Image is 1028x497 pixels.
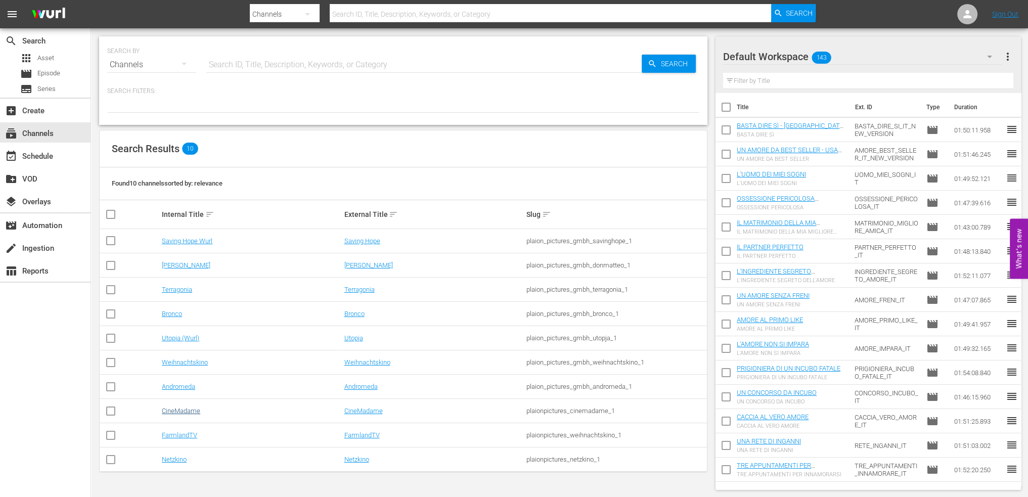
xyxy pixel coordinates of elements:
span: Search [657,55,696,73]
div: plaionpictures_weihnachtskino_1 [526,431,705,439]
span: reorder [1006,342,1018,354]
td: 01:52:20.250 [950,458,1006,482]
div: plaionpictures_netzkino_1 [526,456,705,463]
span: Episode [926,221,938,233]
a: Netzkino [162,456,187,463]
div: plaion_pictures_gmbh_savinghope_1 [526,237,705,245]
td: PRIGIONIERA_INCUBO_FATALE_IT [851,360,922,385]
td: UOMO_MIEI_SOGNI_IT [851,166,922,191]
button: Open Feedback Widget [1010,218,1028,279]
div: AMORE AL PRIMO LIKE [737,326,803,332]
a: CineMadame [344,407,382,415]
span: Reports [5,265,17,277]
span: Ingestion [5,242,17,254]
span: Search [786,4,813,22]
td: 01:54:08.840 [950,360,1006,385]
td: MATRIMONIO_MIGLIORE_AMICA_IT [851,215,922,239]
span: reorder [1006,172,1018,184]
th: Duration [948,93,1009,121]
span: more_vert [1001,51,1013,63]
div: Slug [526,208,705,220]
div: Internal Title [162,208,341,220]
td: 01:51:25.893 [950,409,1006,433]
a: Bronco [162,310,182,318]
span: Episode [926,269,938,282]
span: Asset [20,52,32,64]
a: Andromeda [344,383,377,390]
span: reorder [1006,390,1018,402]
a: CACCIA AL VERO AMORE [737,413,809,421]
a: FarmlandTV [162,431,197,439]
td: CACCIA_VERO_AMORE_IT [851,409,922,433]
div: CACCIA AL VERO AMORE [737,423,809,429]
div: BASTA DIRE Sì [737,131,846,138]
th: Type [920,93,948,121]
a: FarmlandTV [344,431,379,439]
button: Search [642,55,696,73]
div: TRE APPUNTAMENTI PER INNAMORARSI [737,471,846,478]
td: AMORE_IMPARA_IT [851,336,922,360]
span: Automation [5,219,17,232]
button: more_vert [1001,44,1013,69]
div: plaion_pictures_gmbh_donmatteo_1 [526,261,705,269]
div: OSSESSIONE PERICOLOSA [737,204,846,211]
div: UN CONCORSO DA INCUBO [737,398,817,405]
td: 01:43:00.789 [950,215,1006,239]
div: plaion_pictures_gmbh_utopja_1 [526,334,705,342]
button: Search [771,4,816,22]
span: Overlays [5,196,17,208]
td: 01:48:13.840 [950,239,1006,263]
a: Weihnachtskino [162,358,208,366]
td: TRE_APPUNTAMENTI_INNAMORARE_IT [851,458,922,482]
span: Episode [926,197,938,209]
div: L'AMORE NON SI IMPARA [737,350,809,356]
a: L'UOMO DEI MIEI SOGNI [737,170,806,178]
span: sort [205,210,214,219]
a: IL PARTNER PERFETTO [737,243,803,251]
a: UN AMORE DA BEST SELLER - USA QUESTO [737,146,842,161]
span: Create [5,105,17,117]
div: Default Workspace [723,42,1002,71]
a: L'INGREDIENTE SEGRETO DELL'AMORE [737,267,815,283]
div: PRIGIONIERA DI UN INCUBO FATALE [737,374,840,381]
td: OSSESSIONE_PERICOLOSA_IT [851,191,922,215]
span: Episode [926,439,938,451]
a: Utopja [344,334,363,342]
a: Utopja (Wurl) [162,334,199,342]
span: reorder [1006,245,1018,257]
span: sort [542,210,551,219]
th: Title [737,93,849,121]
td: AMORE_FRENI_IT [851,288,922,312]
a: UN CONCORSO DA INCUBO [737,389,817,396]
td: 01:49:32.165 [950,336,1006,360]
a: CineMadame [162,407,200,415]
div: IL MATRIMONIO DELLA MIA MIGLIORE AMICA [737,229,846,235]
span: reorder [1006,148,1018,160]
span: sort [389,210,398,219]
td: BASTA_DIRE_SI_IT_NEW_VERSION [851,118,922,142]
span: Episode [926,172,938,185]
td: INGREDIENTE_SEGRETO_AMORE_IT [851,263,922,288]
span: Asset [37,53,54,63]
span: 143 [812,47,831,68]
span: Channels [5,127,17,140]
td: 01:52:11.077 [950,263,1006,288]
div: plaion_pictures_gmbh_weihnachtskino_1 [526,358,705,366]
span: Episode [20,68,32,80]
div: External Title [344,208,523,220]
td: 01:47:07.865 [950,288,1006,312]
div: UNA RETE DI INGANNI [737,447,801,454]
span: Episode [37,68,60,78]
span: Series [37,84,56,94]
a: [PERSON_NAME] [162,261,210,269]
a: Sign Out [992,10,1018,18]
span: Search Results [112,143,180,155]
td: AMORE_PRIMO_LIKE_IT [851,312,922,336]
span: Episode [926,148,938,160]
div: plaion_pictures_gmbh_terragonia_1 [526,286,705,293]
td: 01:49:41.957 [950,312,1006,336]
span: reorder [1006,123,1018,135]
span: Episode [926,294,938,306]
span: Episode [926,391,938,403]
span: reorder [1006,293,1018,305]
